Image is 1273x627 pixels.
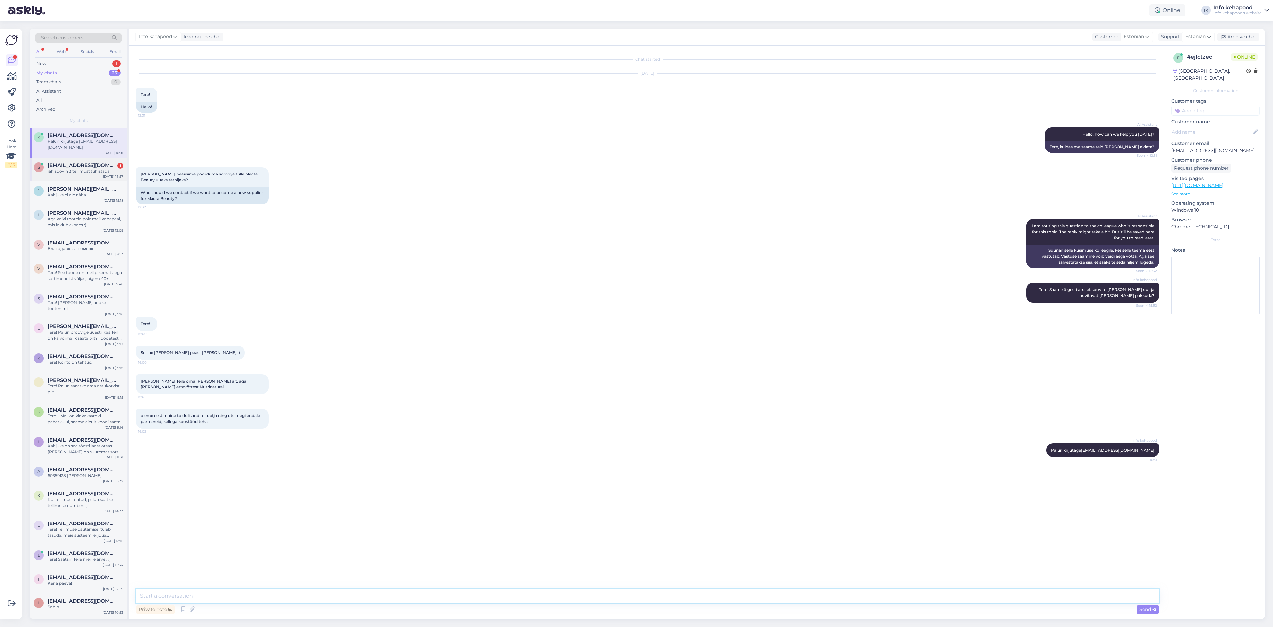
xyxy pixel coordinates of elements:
[1171,175,1260,182] p: Visited pages
[48,264,117,270] span: virgeaug@gmail.com
[37,242,40,247] span: v
[48,246,123,252] div: Благодарю за помощь!
[38,188,40,193] span: J
[136,187,269,204] div: Who should we contact if we want to become a new supplier for Macta Beauty?
[1082,132,1154,137] span: Hello, how can we help you [DATE]?
[1132,438,1157,443] span: Info kehapood
[48,323,117,329] span: evely.maasi@mail.ee
[138,360,163,365] span: 16:00
[37,523,40,528] span: e
[141,379,247,389] span: [PERSON_NAME] Teile oma [PERSON_NAME] alt, aga [PERSON_NAME] ettevõttest Nutrinatural
[103,228,123,233] div: [DATE] 12:09
[38,577,39,582] span: i
[48,329,123,341] div: Tere! Palun proovige uuesti, kas Teil on ka võimalik saata pilt? Toodetest, mis soovite
[1171,140,1260,147] p: Customer email
[79,47,95,56] div: Socials
[48,138,123,150] div: Palun kirjutage [EMAIL_ADDRESS][DOMAIN_NAME]
[48,437,117,443] span: leigi.onga@gmail.com
[37,135,40,140] span: k
[48,383,123,395] div: Tere! Palun saaatke oma ostukorvist pilt.
[48,407,117,413] span: kaarel@muvor.ee
[5,162,17,168] div: 2 / 3
[103,509,123,514] div: [DATE] 14:33
[1171,88,1260,94] div: Customer information
[1039,287,1155,298] span: Tere! Saame õigesti aru, et soovite [PERSON_NAME] uut ja huvitavat [PERSON_NAME] pakkuda?
[1201,6,1211,15] div: IK
[36,60,46,67] div: New
[48,497,123,509] div: Kui tellimus tehtud, palun saatke tellimuse number. :)
[139,33,172,40] span: Info kehapood
[103,610,123,615] div: [DATE] 10:53
[38,600,40,605] span: l
[1045,141,1159,153] div: Tere, kuidas me saame teid [PERSON_NAME] aidata?
[1092,34,1118,40] div: Customer
[1177,55,1180,60] span: e
[1213,5,1269,16] a: Info kehapoodInfo kehapood's website
[1081,448,1154,453] a: [EMAIL_ADDRESS][DOMAIN_NAME]
[141,321,150,326] span: Tere!
[1171,157,1260,164] p: Customer phone
[48,491,117,497] span: K2rtkaldre@gmail.com
[1171,207,1260,214] p: Windows 10
[37,356,40,361] span: k
[103,562,123,567] div: [DATE] 12:34
[1171,164,1231,173] div: Request phone number
[1026,245,1159,268] div: Suunan selle küsimuse kolleegile, kes selle teema eest vastutab. Vastuse saamine võib veidi aega ...
[104,455,123,460] div: [DATE] 11:31
[1217,33,1259,41] div: Archive chat
[5,138,17,168] div: Look Here
[55,47,67,56] div: Web
[1051,448,1154,453] span: Palun kirjutage
[1171,216,1260,223] p: Browser
[141,172,259,182] span: [PERSON_NAME] peaksime pöörduma sooviga tulla Macta Beauty uueks tarnijaks?
[136,102,157,113] div: Hello!
[112,60,121,67] div: 1
[36,70,57,76] div: My chats
[36,79,61,85] div: Team chats
[1173,68,1246,82] div: [GEOGRAPHIC_DATA], [GEOGRAPHIC_DATA]
[105,395,123,400] div: [DATE] 9:15
[104,538,123,543] div: [DATE] 13:15
[48,413,123,425] div: Tere~! Meil on kinkekaardid paberkujul, saame ainult koodi saata emaile
[48,210,117,216] span: Lizbeth.lillo@outlook.com
[104,282,123,287] div: [DATE] 9:48
[48,359,123,365] div: Tere! Konto on tehtud.
[36,97,42,104] div: All
[48,443,123,455] div: Kahjuks on see tõesti laost otsas. [PERSON_NAME] on suuremat sorti tootmisprobleemid. Hankija ei ...
[1171,247,1260,254] p: Notes
[48,574,117,580] span: iive.molokov@gmail.com
[141,413,261,424] span: oleme eestimaine toidulisandite tootja ning otsimegi endale partnereid, kellega koostööd teha
[35,47,43,56] div: All
[1171,98,1260,104] p: Customer tags
[1132,122,1157,127] span: AI Assistant
[138,429,163,434] span: 16:02
[1213,5,1262,10] div: Info kehapood
[48,168,123,174] div: jah soovin 3 tellimust tühistada.
[38,212,40,217] span: L
[136,56,1159,62] div: Chat started
[70,118,88,124] span: My chats
[105,341,123,346] div: [DATE] 9:17
[48,521,117,526] span: eo.puuleht@hotmail.com
[1132,268,1157,273] span: Seen ✓ 12:32
[48,216,123,228] div: Aga kõiki tooteid pole meil kohapeal, mis leidub e-poes :)
[1132,303,1157,308] span: Seen ✓ 15:52
[105,312,123,316] div: [DATE] 9:18
[103,479,123,484] div: [DATE] 15:32
[181,34,221,40] div: leading the chat
[38,296,40,301] span: S
[109,70,121,76] div: 23
[1132,277,1157,282] span: Info kehapood
[48,240,117,246] span: verusja@bk.ru
[1132,214,1157,219] span: AI Assistant
[48,300,123,312] div: Tere! [PERSON_NAME] andke tootenimi
[37,493,40,498] span: K
[48,526,123,538] div: Tere! Tellimuse osutamisel tuleb tasuda, meie süsteemi ei jõua maksmata tellimus
[48,294,117,300] span: Signe.orav@gmail.com
[138,205,163,210] span: 12:32
[103,150,123,155] div: [DATE] 16:01
[36,106,56,113] div: Archived
[5,34,18,46] img: Askly Logo
[1171,200,1260,207] p: Operating system
[48,132,117,138] span: kulvo54@gmail.com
